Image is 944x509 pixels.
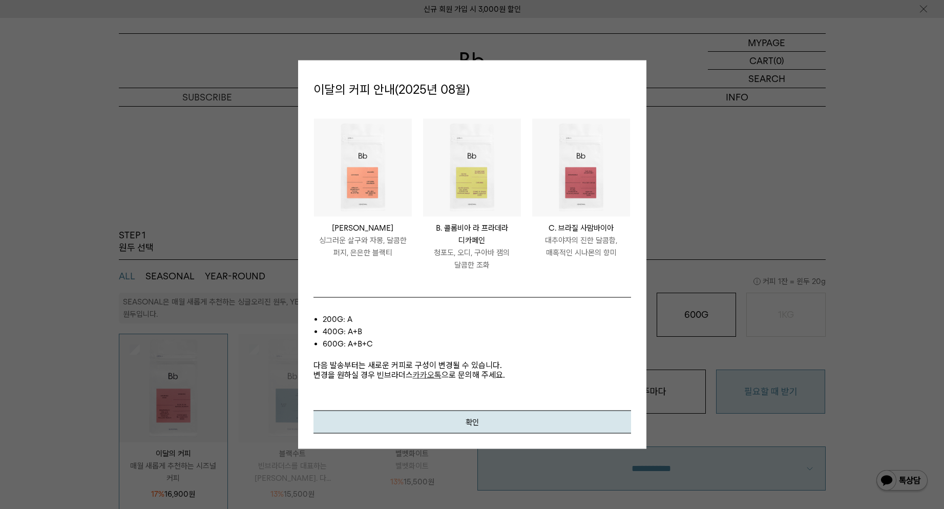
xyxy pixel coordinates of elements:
p: 청포도, 오디, 구아바 잼의 달콤한 조화 [423,247,521,271]
p: C. 브라질 사맘바이아 [532,222,630,234]
p: 이달의 커피 안내(2025년 08월) [313,75,631,103]
li: 200g: A [323,313,631,325]
p: [PERSON_NAME] [314,222,412,234]
p: B. 콜롬비아 라 프라데라 디카페인 [423,222,521,247]
p: 다음 발송부터는 새로운 커피로 구성이 변경될 수 있습니다. 변경을 원하실 경우 빈브라더스 으로 문의해 주세요. [313,350,631,380]
p: 대추야자의 진한 달콤함, 매혹적인 시나몬의 향미 [532,234,630,259]
p: 싱그러운 살구와 자몽, 달콤한 퍼지, 은은한 블랙티 [314,234,412,259]
img: #285 [314,119,412,217]
img: #285 [532,119,630,217]
li: 600g: A+B+C [323,338,631,350]
li: 400g: A+B [323,325,631,338]
button: 확인 [313,411,631,434]
img: #285 [423,119,521,217]
a: 카카오톡 [413,370,442,380]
